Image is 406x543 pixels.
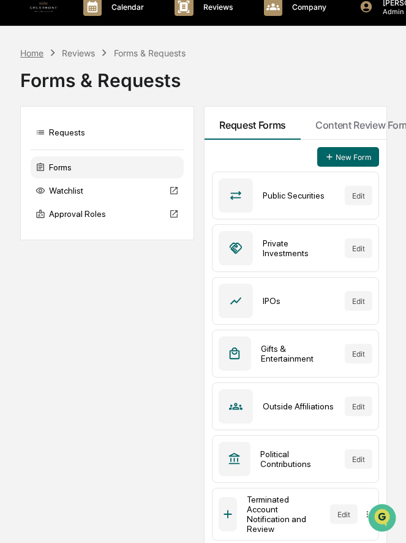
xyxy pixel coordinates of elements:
[42,94,201,106] div: Start new chat
[31,156,184,178] div: Forms
[317,147,379,167] button: New Form
[102,2,150,12] p: Calendar
[7,173,82,195] a: 🔎Data Lookup
[31,203,184,225] div: Approval Roles
[330,504,358,524] button: Edit
[42,106,155,116] div: We're available if you need us!
[263,401,335,411] div: Outside Affiliations
[7,150,84,172] a: 🖐️Preclearance
[84,150,157,172] a: 🗄️Attestations
[367,503,400,536] iframe: Open customer support
[263,238,335,258] div: Private Investments
[261,344,335,363] div: Gifts & Entertainment
[89,156,99,165] div: 🗄️
[345,344,372,363] button: Edit
[194,2,239,12] p: Reviews
[282,2,333,12] p: Company
[260,449,335,469] div: Political Contributions
[345,397,372,416] button: Edit
[345,449,372,469] button: Edit
[122,208,148,217] span: Pylon
[101,154,152,167] span: Attestations
[208,97,223,112] button: Start new chat
[345,238,372,258] button: Edit
[31,180,184,202] div: Watchlist
[62,48,95,58] div: Reviews
[345,291,372,311] button: Edit
[24,178,77,190] span: Data Lookup
[345,186,372,205] button: Edit
[24,154,79,167] span: Preclearance
[12,94,34,116] img: 1746055101610-c473b297-6a78-478c-a979-82029cc54cd1
[12,179,22,189] div: 🔎
[20,59,386,91] div: Forms & Requests
[114,48,186,58] div: Forms & Requests
[247,495,320,534] div: Terminated Account Notification and Review
[263,191,335,200] div: Public Securities
[263,296,335,306] div: IPOs
[12,26,223,45] p: How can we help?
[31,121,184,143] div: Requests
[12,156,22,165] div: 🖐️
[86,207,148,217] a: Powered byPylon
[205,107,301,140] button: Request Forms
[20,48,43,58] div: Home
